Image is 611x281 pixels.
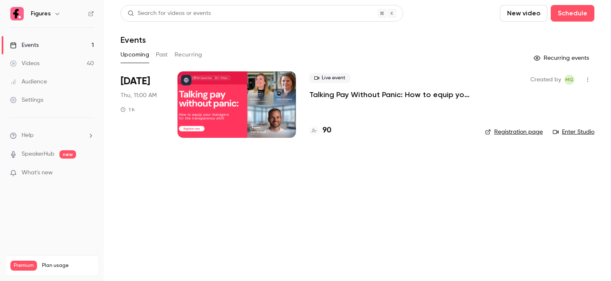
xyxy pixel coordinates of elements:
a: SpeakerHub [22,150,54,159]
button: Past [156,48,168,61]
div: Events [10,41,39,49]
div: Search for videos or events [128,9,211,18]
div: Videos [10,59,39,68]
span: Live event [309,73,350,83]
h6: Figures [31,10,51,18]
a: Talking Pay Without Panic: How to equip your managers for the transparency shift [309,90,472,100]
button: Upcoming [121,48,149,61]
a: Registration page [485,128,543,136]
span: What's new [22,169,53,177]
span: MG [565,75,574,85]
a: 90 [309,125,331,136]
a: Enter Studio [553,128,594,136]
span: Created by [530,75,561,85]
li: help-dropdown-opener [10,131,94,140]
span: Plan usage [42,262,94,269]
button: Recurring events [530,51,594,65]
span: Premium [10,261,37,271]
img: Figures [10,7,24,20]
div: Sep 18 Thu, 11:00 AM (Europe/Paris) [121,71,164,138]
span: Thu, 11:00 AM [121,91,157,100]
iframe: Noticeable Trigger [84,169,94,177]
h4: 90 [323,125,331,136]
h1: Events [121,35,146,45]
button: Recurring [175,48,202,61]
button: Schedule [551,5,594,22]
span: Mégane Gateau [564,75,574,85]
span: new [59,150,76,159]
span: Help [22,131,34,140]
div: 1 h [121,106,135,113]
div: Settings [10,96,43,104]
button: New video [500,5,547,22]
div: Audience [10,78,47,86]
span: [DATE] [121,75,150,88]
